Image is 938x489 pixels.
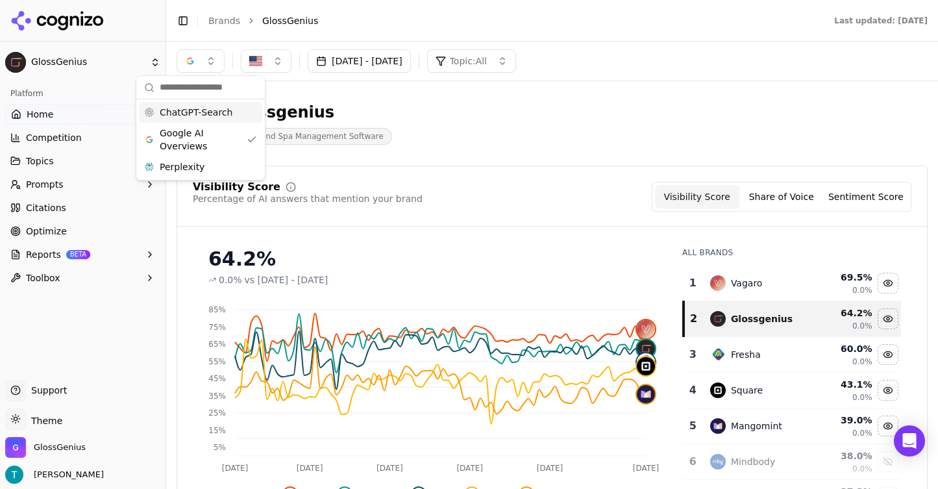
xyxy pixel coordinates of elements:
span: Topic: All [450,55,487,68]
img: fresha [637,353,655,371]
span: Prompts [26,178,64,191]
img: glossgenius [637,340,655,358]
tspan: 5% [214,443,226,452]
tspan: 85% [208,305,226,314]
button: Open organization switcher [5,437,86,458]
button: Hide vagaro data [878,273,898,294]
span: Optimize [26,225,67,238]
tspan: 25% [208,408,226,418]
button: Competition [5,127,160,148]
div: 4 [689,382,697,398]
button: Prompts [5,174,160,195]
tspan: [DATE] [537,464,563,473]
div: Visibility Score [193,182,280,192]
span: BETA [66,250,90,259]
tspan: [DATE] [456,464,483,473]
span: 0.0% [852,357,872,367]
div: Vagaro [731,277,763,290]
tspan: [DATE] [633,464,660,473]
tr: 5mangomintMangomint39.0%0.0%Hide mangomint data [684,408,901,444]
span: 0.0% [852,464,872,474]
tspan: 75% [208,323,226,332]
span: GlossGenius [34,442,86,453]
span: 0.0% [852,285,872,295]
div: 2 [690,311,697,327]
button: Hide square data [878,380,898,401]
div: 60.0 % [817,342,872,355]
a: Brands [208,16,240,26]
button: Open user button [5,466,104,484]
div: 38.0 % [817,449,872,462]
tspan: 55% [208,357,226,366]
img: mangomint [710,418,726,434]
tr: 1vagaroVagaro69.5%0.0%Hide vagaro data [684,266,901,301]
a: Optimize [5,221,160,242]
img: GlossGenius [5,52,26,73]
span: Google AI Overviews [160,127,241,153]
tspan: [DATE] [222,464,249,473]
div: 64.2% [208,247,656,271]
div: 43.1 % [817,378,872,391]
tspan: 15% [208,426,226,435]
div: 64.2 % [817,307,872,320]
div: 1 [689,275,697,291]
button: Sentiment Score [824,185,908,208]
span: Salon and Spa Management Software [228,128,392,145]
tr: 4squareSquare43.1%0.0%Hide square data [684,373,901,408]
img: vagaro [637,320,655,338]
button: Topics [5,151,160,171]
img: United States [249,55,262,68]
div: 6 [689,454,697,470]
div: Platform [5,83,160,104]
div: Open Intercom Messenger [894,425,925,457]
div: Glossgenius [731,312,793,325]
img: glossgenius [710,311,726,327]
tr: 2glossgeniusGlossgenius64.2%0.0%Hide glossgenius data [684,301,901,337]
span: Home [27,108,53,121]
button: [DATE] - [DATE] [308,49,411,73]
tspan: 65% [208,340,226,349]
span: Support [26,384,67,397]
button: Visibility Score [655,185,739,208]
a: Citations [5,197,160,218]
span: [PERSON_NAME] [29,469,104,481]
img: square [710,382,726,398]
span: GlossGenius [262,14,318,27]
img: mindbody [710,454,726,470]
span: Perplexity [160,160,204,173]
span: Theme [26,416,62,426]
img: vagaro [710,275,726,291]
button: ReportsBETA [5,244,160,265]
span: ChatGPT-Search [160,106,232,119]
img: GlossGenius [5,437,26,458]
span: 0.0% [219,273,242,286]
div: Glossgenius [228,102,392,123]
img: mangomint [637,385,655,403]
div: Suggestions [136,99,265,180]
tspan: [DATE] [297,464,323,473]
div: Mindbody [731,455,775,468]
div: Mangomint [731,420,782,433]
button: Toolbox [5,268,160,288]
div: Percentage of AI answers that mention your brand [193,192,423,205]
button: Share of Voice [739,185,824,208]
div: Last updated: [DATE] [834,16,928,26]
span: 0.0% [852,392,872,403]
tr: 3freshaFresha60.0%0.0%Hide fresha data [684,337,901,373]
button: Show mindbody data [878,451,898,472]
tspan: 35% [208,392,226,401]
tspan: [DATE] [376,464,403,473]
a: Home [5,104,160,125]
img: square [637,357,655,375]
div: Square [731,384,763,397]
nav: breadcrumb [208,14,808,27]
span: Citations [26,201,66,214]
tr: 6mindbodyMindbody38.0%0.0%Show mindbody data [684,444,901,480]
span: Topics [26,155,54,168]
span: Toolbox [26,271,60,284]
img: Thomas Hopkins [5,466,23,484]
tspan: 45% [208,374,226,383]
div: All Brands [682,247,901,258]
button: Hide glossgenius data [878,308,898,329]
div: 5 [689,418,697,434]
